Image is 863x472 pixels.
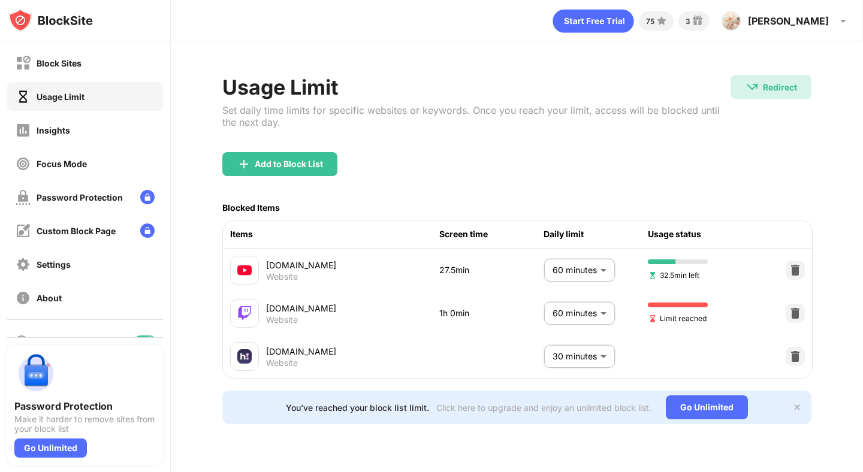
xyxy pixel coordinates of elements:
[16,123,31,138] img: insights-off.svg
[140,190,155,204] img: lock-menu.svg
[222,104,730,128] div: Set daily time limits for specific websites or keywords. Once you reach your limit, access will b...
[686,17,690,26] div: 3
[439,228,544,241] div: Screen time
[16,257,31,272] img: settings-off.svg
[266,259,439,271] div: [DOMAIN_NAME]
[237,349,252,364] img: favicons
[648,228,752,241] div: Usage status
[14,438,87,458] div: Go Unlimited
[16,223,31,238] img: customize-block-page-off.svg
[646,17,654,26] div: 75
[648,313,707,324] span: Limit reached
[266,345,439,358] div: [DOMAIN_NAME]
[553,350,596,363] p: 30 minutes
[748,15,829,27] div: [PERSON_NAME]
[666,395,748,419] div: Go Unlimited
[648,314,657,323] img: hourglass-end.svg
[140,223,155,238] img: lock-menu.svg
[8,8,93,32] img: logo-blocksite.svg
[37,58,82,68] div: Block Sites
[266,302,439,314] div: [DOMAIN_NAME]
[16,291,31,305] img: about-off.svg
[16,56,31,71] img: block-off.svg
[648,270,699,281] span: 32.5min left
[36,337,70,347] div: Blocking
[37,259,71,270] div: Settings
[222,202,280,213] div: Blocked Items
[37,159,87,169] div: Focus Mode
[648,271,657,280] img: hourglass-set.svg
[16,89,31,104] img: time-usage-on.svg
[14,400,156,412] div: Password Protection
[266,271,298,282] div: Website
[16,156,31,171] img: focus-off.svg
[255,159,323,169] div: Add to Block List
[286,403,429,413] div: You’ve reached your block list limit.
[553,307,596,320] p: 60 minutes
[439,307,544,320] div: 1h 0min
[439,264,544,277] div: 27.5min
[266,314,298,325] div: Website
[690,14,705,28] img: reward-small.svg
[14,334,29,349] img: blocking-icon.svg
[553,9,634,33] div: animation
[16,190,31,205] img: password-protection-off.svg
[230,228,439,241] div: Items
[722,11,741,31] img: ACg8ocKvb5IA3soXnY3kLBz1s7pUFtAVqDKaQy6HFp0dcy3etLeGaiCf=s96-c
[37,92,85,102] div: Usage Limit
[37,125,70,135] div: Insights
[14,414,156,434] div: Make it harder to remove sites from your block list
[436,403,651,413] div: Click here to upgrade and enjoy an unlimited block list.
[654,14,669,28] img: points-small.svg
[37,192,123,202] div: Password Protection
[266,358,298,368] div: Website
[37,226,116,236] div: Custom Block Page
[763,82,797,92] div: Redirect
[553,264,596,277] p: 60 minutes
[14,352,58,395] img: push-password-protection.svg
[37,293,62,303] div: About
[792,403,802,412] img: x-button.svg
[544,228,648,241] div: Daily limit
[222,75,730,99] div: Usage Limit
[237,263,252,277] img: favicons
[237,306,252,320] img: favicons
